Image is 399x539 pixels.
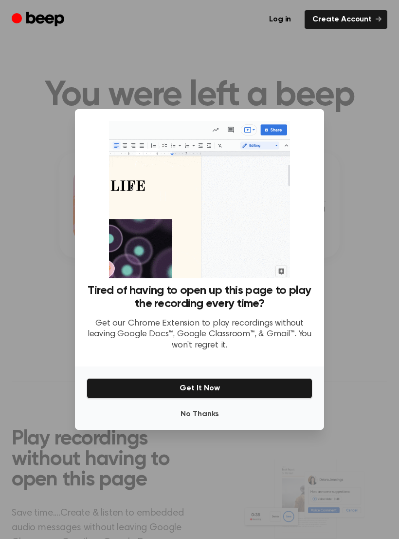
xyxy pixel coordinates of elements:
a: Beep [12,10,67,29]
img: Beep extension in action [109,121,290,278]
h3: Tired of having to open up this page to play the recording every time? [87,284,312,310]
a: Create Account [305,10,387,29]
button: Get It Now [87,378,312,399]
a: Log in [261,10,299,29]
p: Get our Chrome Extension to play recordings without leaving Google Docs™, Google Classroom™, & Gm... [87,318,312,351]
button: No Thanks [87,404,312,424]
